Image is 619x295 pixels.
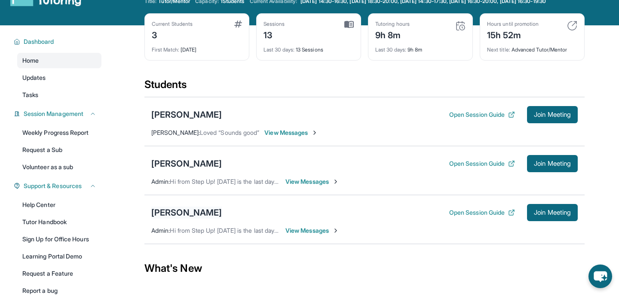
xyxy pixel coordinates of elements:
[20,37,96,46] button: Dashboard
[264,128,318,137] span: View Messages
[534,210,571,215] span: Join Meeting
[455,21,466,31] img: card
[20,109,96,118] button: Session Management
[22,73,46,82] span: Updates
[264,21,285,27] div: Sessions
[17,214,101,230] a: Tutor Handbook
[17,231,101,247] a: Sign Up for Office Hours
[22,91,38,99] span: Tasks
[487,21,539,27] div: Hours until promotion
[24,182,82,190] span: Support & Resources
[152,27,193,41] div: 3
[17,266,101,281] a: Request a Feature
[588,265,612,288] button: chat-button
[151,109,222,121] div: [PERSON_NAME]
[144,78,585,97] div: Students
[24,109,83,118] span: Session Management
[487,27,539,41] div: 15h 52m
[449,110,515,119] button: Open Session Guide
[332,178,339,185] img: Chevron-Right
[375,46,406,53] span: Last 30 days :
[264,27,285,41] div: 13
[234,21,242,27] img: card
[344,21,354,28] img: card
[285,177,339,186] span: View Messages
[151,207,222,219] div: [PERSON_NAME]
[17,159,101,175] a: Volunteer as a sub
[375,21,410,27] div: Tutoring hours
[17,87,101,103] a: Tasks
[449,159,515,168] button: Open Session Guide
[144,249,585,287] div: What's New
[152,41,242,53] div: [DATE]
[22,56,39,65] span: Home
[17,70,101,85] a: Updates
[152,46,179,53] span: First Match :
[20,182,96,190] button: Support & Resources
[534,112,571,117] span: Join Meeting
[17,249,101,264] a: Learning Portal Demo
[375,27,410,41] div: 9h 8m
[151,158,222,170] div: [PERSON_NAME]
[152,21,193,27] div: Current Students
[527,204,578,221] button: Join Meeting
[487,41,577,53] div: Advanced Tutor/Mentor
[24,37,54,46] span: Dashboard
[151,129,200,136] span: [PERSON_NAME] :
[449,208,515,217] button: Open Session Guide
[17,125,101,140] a: Weekly Progress Report
[527,155,578,172] button: Join Meeting
[151,227,170,234] span: Admin :
[17,142,101,158] a: Request a Sub
[264,46,294,53] span: Last 30 days :
[200,129,259,136] span: Loved “Sounds good”
[567,21,577,31] img: card
[487,46,510,53] span: Next title :
[534,161,571,166] span: Join Meeting
[151,178,170,185] span: Admin :
[375,41,466,53] div: 9h 8m
[527,106,578,123] button: Join Meeting
[17,197,101,213] a: Help Center
[332,227,339,234] img: Chevron-Right
[17,53,101,68] a: Home
[311,129,318,136] img: Chevron-Right
[264,41,354,53] div: 13 Sessions
[285,226,339,235] span: View Messages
